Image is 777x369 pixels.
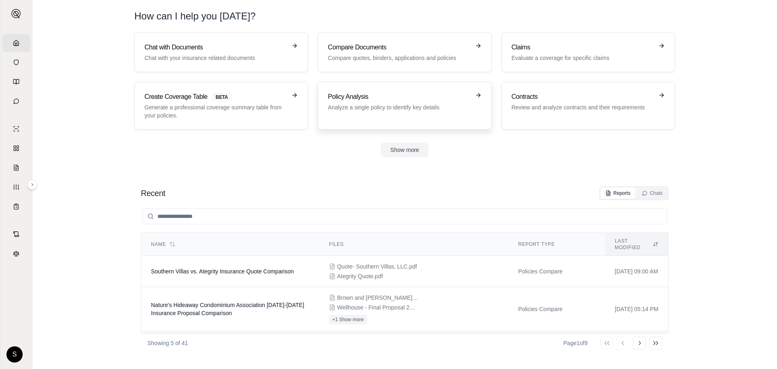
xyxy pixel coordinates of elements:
a: Compare DocumentsCompare quotes, binders, applications and policies [318,32,491,72]
td: Policies Compare [508,287,605,331]
th: Report Type [508,233,605,256]
td: Policies Compare [508,256,605,287]
span: Southern Villas vs. Ategrity Insurance Quote Comparison [151,268,294,275]
a: Home [2,34,30,52]
a: Documents Vault [2,53,30,71]
div: Last modified [615,238,658,251]
a: Prompt Library [2,73,30,91]
div: Chats [642,190,662,196]
button: Chats [637,188,667,199]
a: Policy Comparisons [2,139,30,157]
h3: Contracts [512,92,654,102]
span: Wellhouse - Final Proposal 25-26 Natures Hideaway Proposal -Lower Property Premium.pdf [337,303,418,311]
p: Evaluate a coverage for specific claims [512,54,654,62]
p: Chat with your insurance related documents [144,54,287,62]
h3: Compare Documents [328,43,470,52]
h3: Create Coverage Table [144,92,287,102]
a: Policy AnalysisAnalyze a single policy to identify key details [318,82,491,130]
td: [DATE] 05:14 PM [605,287,668,331]
p: Review and analyze contracts and their requirements [512,103,654,111]
a: Coverage Table [2,198,30,215]
button: Expand sidebar [8,6,24,22]
a: ContractsReview and analyze contracts and their requirements [501,82,675,130]
button: Show more [381,143,429,157]
span: Brown and Brown - Final Proposal 25-26 Proposal Revised 9.25.25.pdf [337,294,418,302]
a: Claim Coverage [2,159,30,177]
a: Custom Report [2,178,30,196]
p: Analyze a single policy to identify key details [328,103,470,111]
p: Generate a professional coverage summary table from your policies. [144,103,287,119]
a: Contract Analysis [2,225,30,243]
span: BETA [211,93,233,102]
div: Reports [605,190,631,196]
div: Name [151,241,310,247]
a: ClaimsEvaluate a coverage for specific claims [501,32,675,72]
div: Page 1 of 9 [563,339,588,347]
h3: Claims [512,43,654,52]
h1: How can I help you [DATE]? [134,10,256,23]
h2: Recent [141,188,165,199]
button: Expand sidebar [28,180,37,190]
a: Legal Search Engine [2,245,30,262]
a: Create Coverage TableBETAGenerate a professional coverage summary table from your policies. [134,82,308,130]
th: Files [319,233,508,256]
div: S [6,346,23,363]
button: +1 Show more [329,315,367,324]
h3: Chat with Documents [144,43,287,52]
a: Chat with DocumentsChat with your insurance related documents [134,32,308,72]
h3: Policy Analysis [328,92,470,102]
img: Expand sidebar [11,9,21,19]
a: Single Policy [2,120,30,138]
td: [DATE] 09:00 AM [605,256,668,287]
span: Nature's Hideaway Condominium Association 2025-2026 Insurance Proposal Comparison [151,302,304,316]
span: Quote- Southern Villas, LLC.pdf [337,262,417,271]
span: Ategrity Quote.pdf [337,272,383,280]
p: Compare quotes, binders, applications and policies [328,54,470,62]
button: Reports [601,188,635,199]
a: Chat [2,92,30,110]
p: Showing 5 of 41 [147,339,188,347]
